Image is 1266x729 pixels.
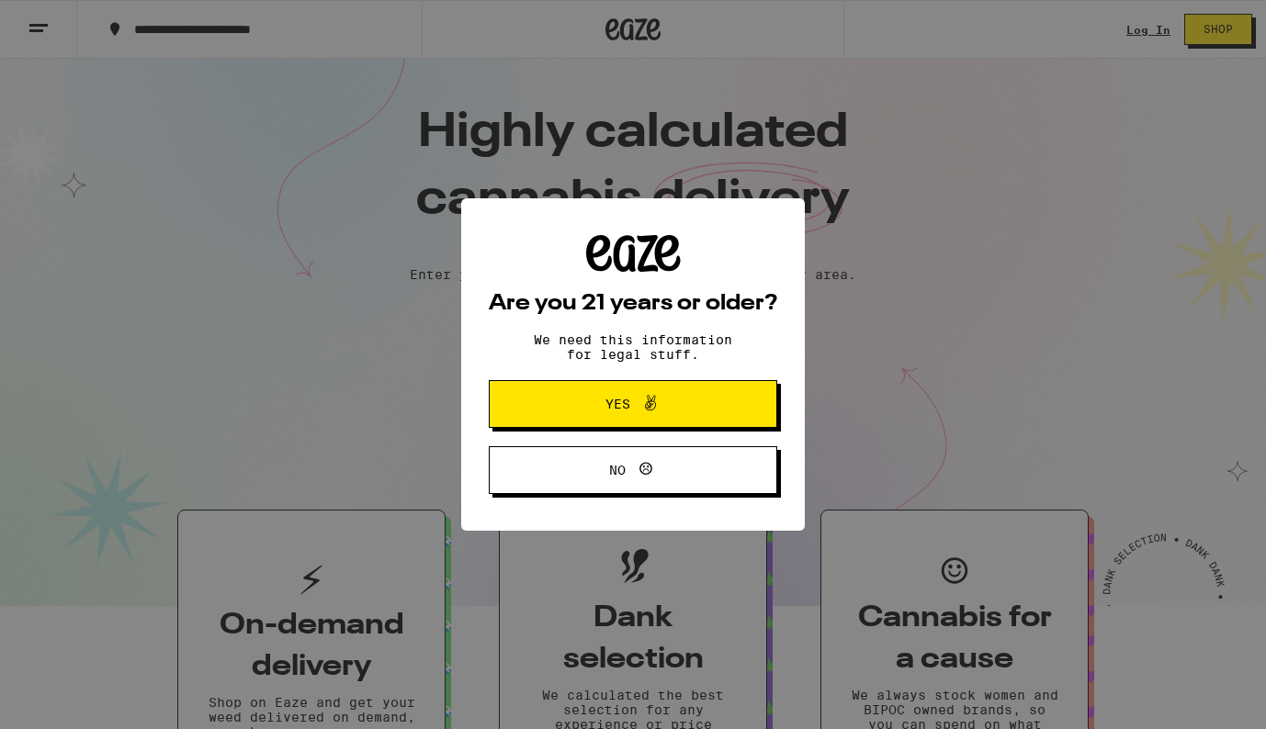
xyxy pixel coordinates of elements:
button: No [489,446,777,494]
span: No [609,464,626,477]
span: Yes [605,398,630,410]
p: We need this information for legal stuff. [518,332,748,362]
button: Yes [489,380,777,428]
h2: Are you 21 years or older? [489,293,777,315]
